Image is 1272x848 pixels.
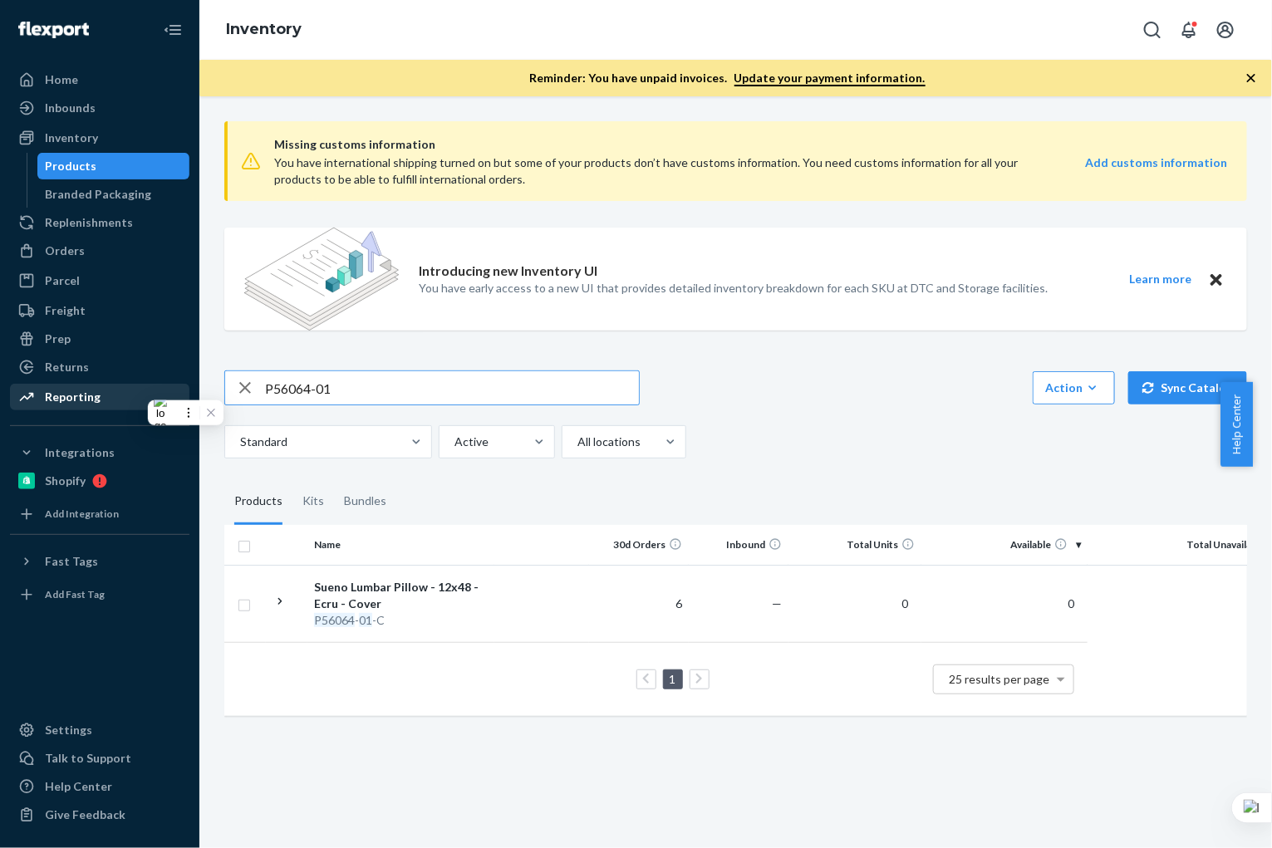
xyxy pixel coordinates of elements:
div: Parcel [45,272,80,289]
th: Name [307,525,494,565]
span: 25 results per page [950,672,1050,686]
div: Add Fast Tag [45,587,105,601]
th: Available [921,525,1088,565]
div: Branded Packaging [46,186,152,203]
input: Active [453,434,454,450]
td: 6 [589,565,689,642]
div: Shopify [45,473,86,489]
a: Inventory [10,125,189,151]
a: Prep [10,326,189,352]
div: Action [1045,380,1103,396]
button: Close [1206,269,1227,290]
input: Standard [238,434,240,450]
div: Fast Tags [45,553,98,570]
div: Kits [302,478,324,525]
a: Update your payment information. [734,71,926,86]
em: 01 [359,613,372,627]
div: Sueno Lumbar Pillow - 12x48 - Ecru - Cover [314,579,488,612]
img: Flexport logo [18,22,89,38]
a: Page 1 is your current page [666,672,680,686]
div: Inventory [45,130,98,146]
input: All locations [576,434,577,450]
div: Settings [45,722,92,738]
a: Add Integration [10,501,189,527]
button: Close Navigation [156,13,189,47]
div: Freight [45,302,86,319]
div: Reporting [45,389,101,405]
a: Add customs information [1085,154,1227,188]
a: Products [37,153,190,179]
button: Give Feedback [10,801,189,828]
button: Integrations [10,439,189,466]
p: Reminder: You have unpaid invoices. [530,70,926,86]
a: Freight [10,297,189,324]
a: Branded Packaging [37,181,190,208]
a: Settings [10,717,189,743]
a: Shopify [10,468,189,494]
span: 0 [895,596,915,610]
button: Fast Tags [10,548,189,575]
div: Integrations [45,444,115,461]
button: Action [1033,371,1115,404]
a: Returns [10,354,189,380]
div: Bundles [344,478,386,525]
div: Home [45,71,78,88]
div: Returns [45,359,89,375]
a: Replenishments [10,209,189,236]
div: Products [46,158,97,174]
a: Home [10,66,189,93]
span: — [772,596,782,610]
a: Reporting [10,384,189,410]
div: - -C [314,612,488,629]
div: Add Integration [45,507,119,521]
div: You have international shipping turned on but some of your products don’t have customs informatio... [274,154,1037,188]
th: 30d Orders [589,525,689,565]
a: Parcel [10,267,189,294]
img: new-reports-banner-icon.82668bd98b6a51aee86340f2a7b77ae3.png [244,228,399,331]
button: Sync Catalog [1128,371,1247,404]
a: Help Center [10,773,189,800]
div: Inbounds [45,100,96,116]
p: Introducing new Inventory UI [419,262,597,281]
input: Search inventory by name or sku [265,371,639,404]
a: Add Fast Tag [10,581,189,608]
ol: breadcrumbs [213,6,315,54]
a: Talk to Support [10,745,189,772]
em: P56064 [314,613,355,627]
button: Open notifications [1172,13,1206,47]
th: Inbound [689,525,788,565]
button: Learn more [1119,269,1202,290]
span: Missing customs information [274,135,1227,154]
div: Talk to Support [45,750,131,767]
strong: Add customs information [1085,155,1227,169]
a: Inventory [226,20,302,38]
p: You have early access to a new UI that provides detailed inventory breakdown for each SKU at DTC ... [419,280,1048,297]
button: Open Search Box [1136,13,1169,47]
div: Prep [45,331,71,347]
div: Replenishments [45,214,133,231]
div: Orders [45,243,85,259]
button: Open account menu [1209,13,1242,47]
a: Orders [10,238,189,264]
a: Inbounds [10,95,189,121]
div: Give Feedback [45,806,125,823]
span: 0 [1061,596,1081,610]
th: Total Units [788,525,921,565]
div: Products [234,478,282,525]
button: Help Center [1220,382,1253,467]
div: Help Center [45,778,112,795]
